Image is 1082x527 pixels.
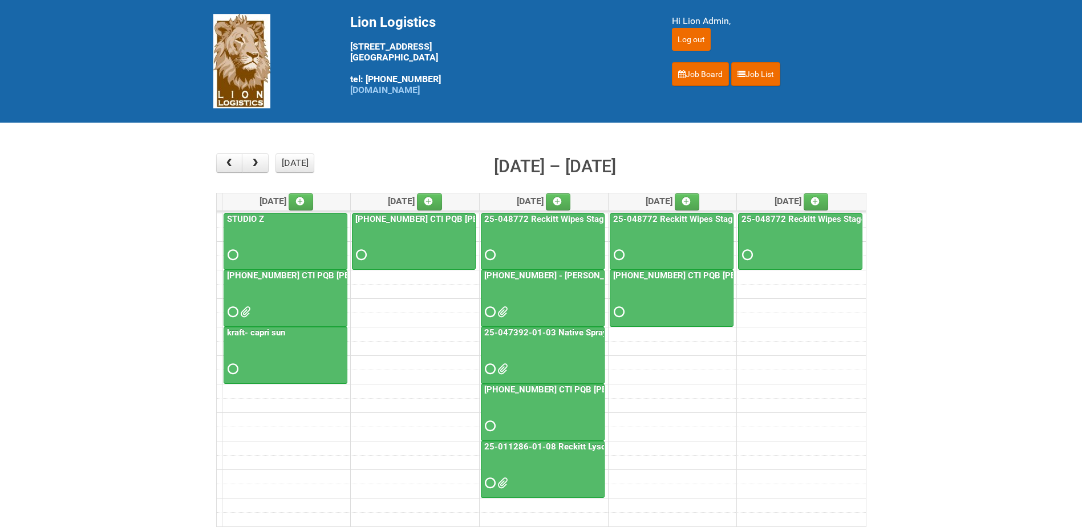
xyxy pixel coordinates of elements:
[481,384,605,441] a: [PHONE_NUMBER] CTI PQB [PERSON_NAME] Real US - blinding day
[228,365,236,373] span: Requested
[482,270,683,281] a: [PHONE_NUMBER] - [PERSON_NAME] UFC CUT US
[614,251,622,259] span: Requested
[356,251,364,259] span: Requested
[610,213,734,270] a: 25-048772 Reckitt Wipes Stage 4 - blinding/labeling day
[388,196,442,206] span: [DATE]
[260,196,314,206] span: [DATE]
[485,251,493,259] span: Requested
[485,479,493,487] span: Requested
[482,384,748,395] a: [PHONE_NUMBER] CTI PQB [PERSON_NAME] Real US - blinding day
[485,308,493,316] span: Requested
[610,270,734,327] a: [PHONE_NUMBER] CTI PQB [PERSON_NAME] Real US - blinding day
[482,441,676,452] a: 25-011286-01-08 Reckitt Lysol Laundry Scented
[614,308,622,316] span: Requested
[228,308,236,316] span: Requested
[289,193,314,210] a: Add an event
[350,84,420,95] a: [DOMAIN_NAME]
[481,213,605,270] a: 25-048772 Reckitt Wipes Stage 4 - blinding/labeling day
[611,270,877,281] a: [PHONE_NUMBER] CTI PQB [PERSON_NAME] Real US - blinding day
[224,270,347,327] a: [PHONE_NUMBER] CTI PQB [PERSON_NAME] Real US - blinding day
[482,214,706,224] a: 25-048772 Reckitt Wipes Stage 4 - blinding/labeling day
[672,28,711,51] input: Log out
[213,55,270,66] a: Lion Logistics
[275,153,314,173] button: [DATE]
[213,14,270,108] img: Lion Logistics
[224,213,347,270] a: STUDIO Z
[738,213,862,270] a: 25-048772 Reckitt Wipes Stage 4 - blinding/labeling day
[731,62,780,86] a: Job List
[646,196,700,206] span: [DATE]
[497,308,505,316] span: 25-061653-01 Kiehl's UFC InnoCPT Mailing Letter-V1.pdf LPF.xlsx JNF.DOC MDN (2).xlsx MDN.xlsx
[672,62,729,86] a: Job Board
[481,270,605,327] a: [PHONE_NUMBER] - [PERSON_NAME] UFC CUT US
[225,270,491,281] a: [PHONE_NUMBER] CTI PQB [PERSON_NAME] Real US - blinding day
[742,251,750,259] span: Requested
[775,196,829,206] span: [DATE]
[224,327,347,384] a: kraft- capri sun
[482,327,674,338] a: 25-047392-01-03 Native Spray Rapid Response
[497,479,505,487] span: 25-011286-01 - LPF.xlsx GDC627.pdf GDL835.pdf GLS386.pdf GSL592.pdf GSN713.pdf GSV438.pdf 25-0112...
[228,251,236,259] span: Requested
[350,14,643,95] div: [STREET_ADDRESS] [GEOGRAPHIC_DATA] tel: [PHONE_NUMBER]
[225,327,287,338] a: kraft- capri sun
[481,441,605,498] a: 25-011286-01-08 Reckitt Lysol Laundry Scented
[497,365,505,373] span: 25-047392-01-03 JNF.DOC 25-047392-01-03 - MDN.xlsx
[417,193,442,210] a: Add an event
[675,193,700,210] a: Add an event
[494,153,616,180] h2: [DATE] – [DATE]
[240,308,248,316] span: Front Label KRAFT batch 2 (02.26.26) - code AZ05 use 2nd.docx Front Label KRAFT batch 2 (02.26.26...
[225,214,266,224] a: STUDIO Z
[611,214,835,224] a: 25-048772 Reckitt Wipes Stage 4 - blinding/labeling day
[353,214,619,224] a: [PHONE_NUMBER] CTI PQB [PERSON_NAME] Real US - blinding day
[485,365,493,373] span: Requested
[546,193,571,210] a: Add an event
[517,196,571,206] span: [DATE]
[672,14,869,28] div: Hi Lion Admin,
[352,213,476,270] a: [PHONE_NUMBER] CTI PQB [PERSON_NAME] Real US - blinding day
[481,327,605,384] a: 25-047392-01-03 Native Spray Rapid Response
[350,14,436,30] span: Lion Logistics
[804,193,829,210] a: Add an event
[739,214,963,224] a: 25-048772 Reckitt Wipes Stage 4 - blinding/labeling day
[485,422,493,430] span: Requested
